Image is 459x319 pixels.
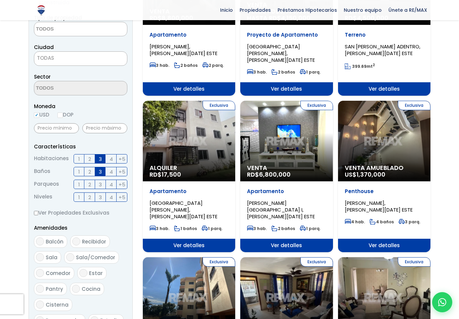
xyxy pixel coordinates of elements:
span: Exclusiva [203,257,235,267]
span: Pantry [46,285,63,292]
span: mt [345,63,375,69]
span: 2 parq. [202,62,224,68]
span: Venta [247,165,326,171]
span: [GEOGRAPHIC_DATA][PERSON_NAME], [PERSON_NAME][DATE] ESTE [150,199,217,220]
span: Ver detalles [240,82,333,96]
span: Ver detalles [338,82,430,96]
span: TODAS [34,51,127,66]
span: Habitaciones [34,154,69,164]
p: Apartamento [247,188,326,195]
span: 1 [78,180,80,189]
span: 1 parq. [300,69,321,75]
img: Logo de REMAX [35,4,47,16]
label: DOP [57,110,74,119]
span: 1 parq. [202,226,222,231]
span: US$ [345,170,385,179]
span: +5 [119,180,125,189]
span: Sala [46,254,57,261]
span: Parqueos [34,180,59,189]
p: Terreno [345,32,424,38]
span: [PERSON_NAME], [PERSON_NAME][DATE] ESTE [345,199,413,213]
span: 3 hab. [150,226,169,231]
input: Cocina [72,285,80,293]
p: Apartamento [150,32,228,38]
span: 2 [88,155,91,163]
span: 1 [78,193,80,201]
span: 3 [99,193,102,201]
span: 4 [110,180,113,189]
span: Exclusiva [300,257,333,267]
span: Venta Amueblado [345,165,424,171]
span: +5 [119,168,125,176]
span: TODAS [37,54,54,61]
span: 1 [78,155,80,163]
p: Características [34,142,127,151]
span: 1 baños [174,226,197,231]
input: Ver Propiedades Exclusivas [34,211,38,215]
span: 4 [110,193,113,201]
span: Recibidor [82,238,106,245]
span: 4 [110,168,113,176]
span: 17,500 [162,170,181,179]
span: Ver detalles [240,239,333,252]
span: 3 hab. [247,226,267,231]
input: Balcón [36,237,44,245]
span: 3 [99,168,102,176]
input: DOP [57,112,63,118]
span: 3 hab. [247,69,267,75]
span: 399.69 [352,63,367,69]
span: Moneda [34,102,127,110]
span: 2 baños [272,226,295,231]
textarea: Search [34,81,99,96]
span: +5 [119,155,125,163]
textarea: Search [34,22,99,37]
span: 4 baños [370,219,394,225]
span: Ver detalles [143,82,235,96]
span: DESDE RD$ [247,8,326,21]
span: 2 baños [272,69,295,75]
span: Ciudad [34,44,54,51]
span: 1 parq. [300,226,321,231]
span: 6,800,000 [259,170,291,179]
span: 2 [88,180,91,189]
span: Exclusiva [300,101,333,110]
p: Apartamento [150,188,228,195]
span: 1,370,000 [357,170,385,179]
span: [GEOGRAPHIC_DATA][PERSON_NAME], [PERSON_NAME][DATE] ESTE [247,43,315,63]
span: Sala/Comedor [76,254,115,261]
p: Penthouse [345,188,424,195]
span: 1 [78,168,80,176]
input: Cisterna [36,301,44,309]
span: Ver detalles [338,239,430,252]
a: Exclusiva Venta RD$6,800,000 Apartamento [PERSON_NAME][GEOGRAPHIC_DATA] I, [PERSON_NAME][DATE] ES... [240,101,333,252]
span: 4 [110,155,113,163]
span: 2 [88,193,91,201]
span: 2 baños [174,62,198,68]
input: Precio máximo [82,123,127,133]
span: 3 [99,180,102,189]
p: Amenidades [34,224,127,232]
input: Estar [79,269,87,277]
span: Únete a RE/MAX [385,5,430,15]
input: Sala/Comedor [66,253,74,261]
span: Exclusiva [398,101,430,110]
span: 3 parq. [399,219,420,225]
a: Exclusiva Alquiler RD$17,500 Apartamento [GEOGRAPHIC_DATA][PERSON_NAME], [PERSON_NAME][DATE] ESTE... [143,101,235,252]
span: Cocina [82,285,100,292]
span: Ver detalles [143,239,235,252]
span: 2 [88,168,91,176]
span: SAN [PERSON_NAME] ADENTRO, [PERSON_NAME][DATE] ESTE [345,43,420,57]
span: +5 [119,193,125,201]
input: Precio mínimo [34,123,79,133]
span: Balcón [46,238,64,245]
span: 3 hab. [150,62,169,68]
span: Niveles [34,192,52,202]
a: Exclusiva Venta Amueblado US$1,370,000 Penthouse [PERSON_NAME], [PERSON_NAME][DATE] ESTE 4 hab. 4... [338,101,430,252]
span: Alquiler [150,165,228,171]
span: Cisterna [46,301,69,308]
span: TODAS [34,53,127,63]
span: RD$ [150,170,181,179]
input: Recibidor [72,237,80,245]
span: Estar [89,270,103,277]
label: Ver Propiedades Exclusivas [34,209,127,217]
